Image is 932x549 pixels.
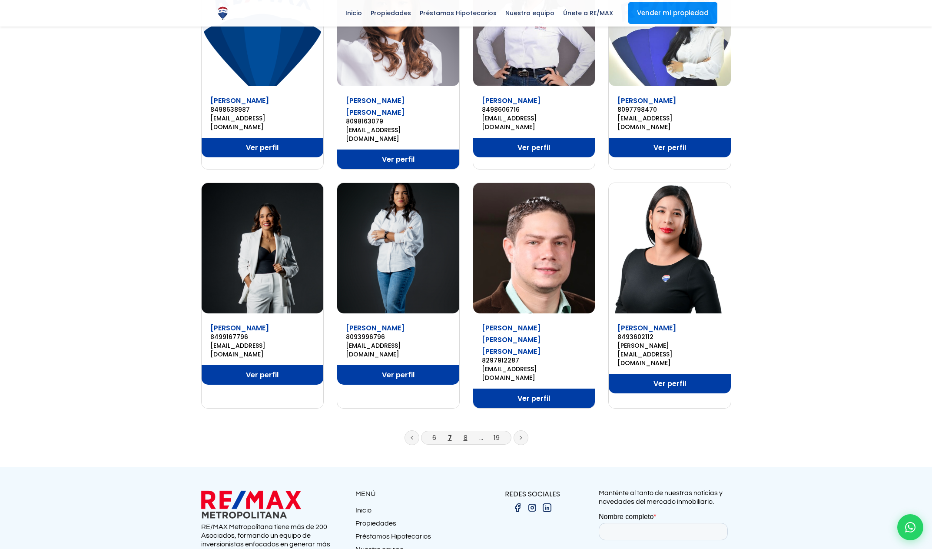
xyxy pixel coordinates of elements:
[617,105,722,114] a: 8097798470
[501,7,559,20] span: Nuestro equipo
[202,138,324,157] a: Ver perfil
[201,489,301,520] img: remax metropolitana logo
[599,489,731,506] p: Manténte al tanto de nuestras noticias y novedades del mercado inmobiliario.
[355,532,466,545] a: Préstamos Hipotecarios
[628,2,717,24] a: Vender mi propiedad
[337,365,459,385] a: Ver perfil
[210,114,315,131] a: [EMAIL_ADDRESS][DOMAIN_NAME]
[366,7,415,20] span: Propiedades
[617,114,722,131] a: [EMAIL_ADDRESS][DOMAIN_NAME]
[210,96,269,106] a: [PERSON_NAME]
[512,502,523,513] img: facebook.png
[559,7,617,20] span: Únete a RE/MAX
[482,365,587,382] a: [EMAIL_ADDRESS][DOMAIN_NAME]
[210,333,315,341] a: 8499167796
[415,7,501,20] span: Préstamos Hipotecarios
[464,433,468,442] a: 8
[482,105,587,114] a: 8498606716
[210,341,315,359] a: [EMAIL_ADDRESS][DOMAIN_NAME]
[466,489,599,499] p: REDES SOCIALES
[609,183,731,313] img: Jennifer Pimentel
[448,433,452,442] a: 7
[337,183,459,313] img: Jacqueline Antigua
[617,96,676,106] a: [PERSON_NAME]
[609,374,731,393] a: Ver perfil
[346,333,451,341] a: 8093996796
[609,138,731,157] a: Ver perfil
[337,150,459,169] a: Ver perfil
[202,183,324,313] img: Jackeline Martínez
[473,183,595,313] img: Javier Ernesto Jimenez Garrido
[617,341,722,367] a: [PERSON_NAME][EMAIL_ADDRESS][DOMAIN_NAME]
[355,489,466,499] p: MENÚ
[482,114,587,131] a: [EMAIL_ADDRESS][DOMAIN_NAME]
[210,105,315,114] a: 8498638987
[210,323,269,333] a: [PERSON_NAME]
[617,333,722,341] a: 8493602112
[482,323,541,356] a: [PERSON_NAME] [PERSON_NAME] [PERSON_NAME]
[355,519,466,532] a: Propiedades
[346,126,451,143] a: [EMAIL_ADDRESS][DOMAIN_NAME]
[479,433,483,442] a: ...
[432,433,436,442] a: 6
[346,341,451,359] a: [EMAIL_ADDRESS][DOMAIN_NAME]
[494,433,500,442] a: 19
[482,96,541,106] a: [PERSON_NAME]
[527,502,537,513] img: instagram.png
[341,7,366,20] span: Inicio
[346,323,405,333] a: [PERSON_NAME]
[215,6,230,21] img: Logo de REMAX
[617,323,676,333] a: [PERSON_NAME]
[202,365,324,385] a: Ver perfil
[346,117,451,126] a: 8098163079
[355,506,466,519] a: Inicio
[473,389,595,408] a: Ver perfil
[482,356,587,365] a: 8297912287
[473,138,595,157] a: Ver perfil
[346,96,405,117] a: [PERSON_NAME] [PERSON_NAME]
[542,502,552,513] img: linkedin.png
